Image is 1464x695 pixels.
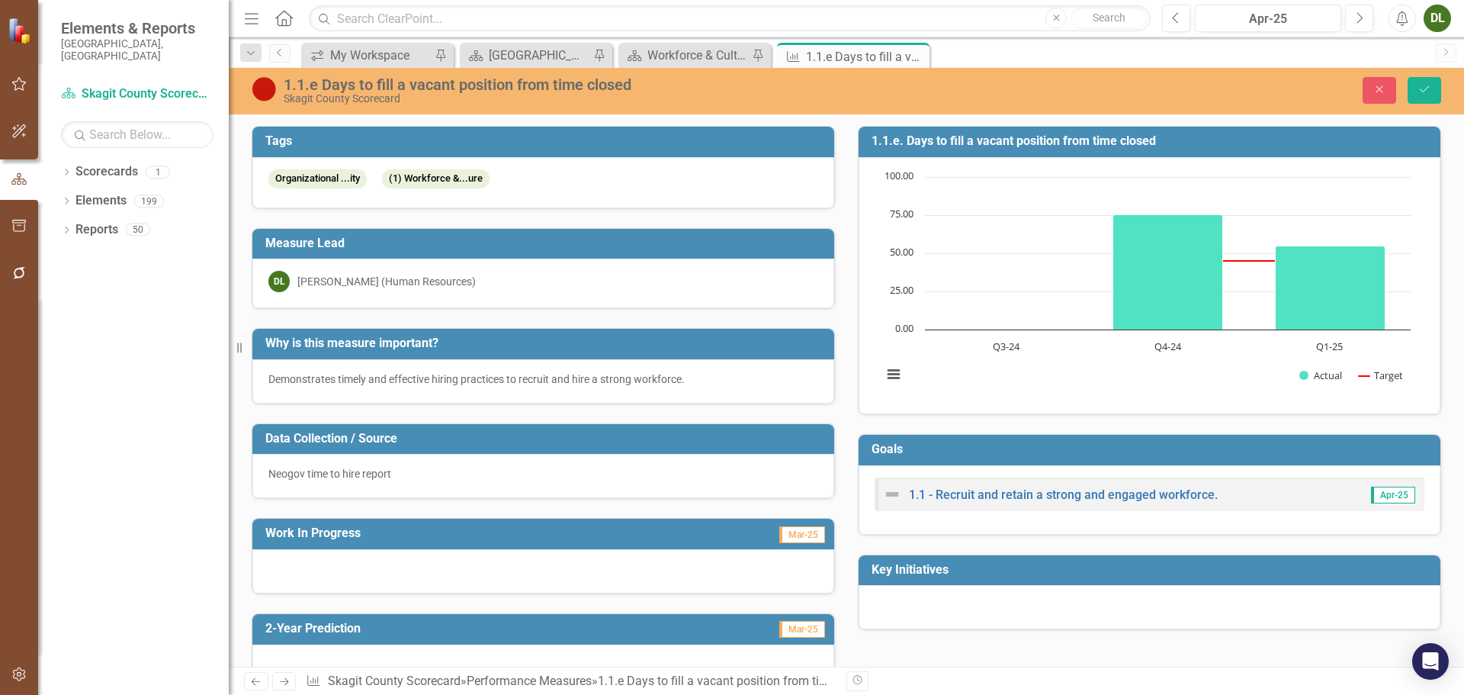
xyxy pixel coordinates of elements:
[61,85,213,103] a: Skagit County Scorecard
[134,195,164,208] div: 199
[464,46,589,65] a: [GEOGRAPHIC_DATA] Page
[75,192,127,210] a: Elements
[872,563,1433,577] h3: Key Initiatives
[268,271,290,292] div: DL
[61,121,213,148] input: Search Below...
[306,673,835,690] div: » »
[872,134,1433,148] h3: 1.1.e. Days to fill a vacant position from time closed
[265,236,827,250] h3: Measure Lead
[909,487,1218,502] a: 1.1 - Recruit and retain a strong and engaged workforce.
[1424,5,1451,32] button: DL
[265,622,640,635] h3: 2-Year Prediction
[265,134,827,148] h3: Tags
[382,169,490,188] span: (1) Workforce &...ure
[305,46,431,65] a: My Workspace
[268,372,818,387] div: Demonstrates timely and effective hiring practices to recruit and hire a strong workforce.
[883,485,901,504] img: Not Defined
[1412,643,1449,680] div: Open Intercom Messenger
[1200,10,1336,28] div: Apr-25
[1359,368,1404,382] button: Show Target
[309,5,1151,32] input: Search ClearPoint...
[268,466,818,481] p: Neogov time to hire report
[297,274,476,289] div: [PERSON_NAME] (Human Resources)
[890,207,913,220] text: 75.00
[489,46,589,65] div: [GEOGRAPHIC_DATA] Page
[1093,11,1125,24] span: Search
[467,674,592,688] a: Performance Measures
[146,166,170,179] div: 1
[993,339,1020,353] text: Q3-24
[1113,214,1223,330] path: Q4-24, 75.5. Actual.
[284,93,919,105] div: Skagit County Scorecard
[265,526,640,540] h3: Work In Progress
[890,245,913,259] text: 50.00
[1071,8,1147,29] button: Search
[1371,487,1415,504] span: Apr-25
[265,432,827,446] h3: Data Collection / Source
[895,321,913,335] text: 0.00
[61,37,213,63] small: [GEOGRAPHIC_DATA], [GEOGRAPHIC_DATA]
[252,77,276,101] img: Below Plan
[284,76,919,93] div: 1.1.e Days to fill a vacant position from time closed
[61,19,213,37] span: Elements & Reports
[1276,246,1385,330] path: Q1-25, 55. Actual.
[1154,339,1182,353] text: Q4-24
[806,47,926,66] div: 1.1.e Days to fill a vacant position from time closed
[875,169,1424,398] div: Chart. Highcharts interactive chart.
[1006,214,1385,330] g: Actual, series 1 of 2. Bar series with 3 bars.
[647,46,748,65] div: Workforce & Culture (KFA 1) Measure Dashboard
[779,526,825,543] span: Mar-25
[330,46,431,65] div: My Workspace
[265,336,827,350] h3: Why is this measure important?
[883,364,904,385] button: View chart menu, Chart
[1316,339,1343,353] text: Q1-25
[75,221,118,239] a: Reports
[875,169,1418,398] svg: Interactive chart
[884,169,913,182] text: 100.00
[890,283,913,297] text: 25.00
[872,442,1433,456] h3: Goals
[126,224,150,236] div: 50
[622,46,748,65] a: Workforce & Culture (KFA 1) Measure Dashboard
[1299,368,1342,382] button: Show Actual
[779,621,825,638] span: Mar-25
[1195,5,1341,32] button: Apr-25
[328,674,461,688] a: Skagit County Scorecard
[8,17,34,43] img: ClearPoint Strategy
[598,674,874,688] div: 1.1.e Days to fill a vacant position from time closed
[75,163,138,181] a: Scorecards
[268,169,367,188] span: Organizational ...ity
